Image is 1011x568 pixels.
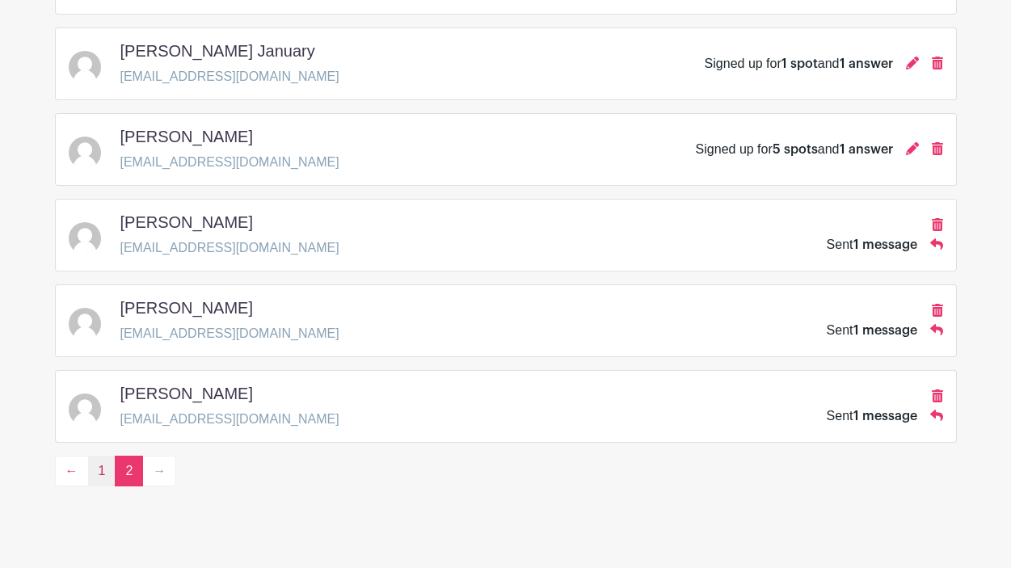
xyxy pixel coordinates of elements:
[69,51,101,83] img: default-ce2991bfa6775e67f084385cd625a349d9dcbb7a52a09fb2fda1e96e2d18dcdb.png
[69,308,101,340] img: default-ce2991bfa6775e67f084385cd625a349d9dcbb7a52a09fb2fda1e96e2d18dcdb.png
[120,67,339,86] p: [EMAIL_ADDRESS][DOMAIN_NAME]
[55,456,89,486] a: ←
[705,54,893,74] div: Signed up for and
[840,57,893,70] span: 1 answer
[120,153,339,172] p: [EMAIL_ADDRESS][DOMAIN_NAME]
[120,41,315,61] h5: [PERSON_NAME] January
[781,57,818,70] span: 1 spot
[120,127,253,146] h5: [PERSON_NAME]
[840,143,893,156] span: 1 answer
[115,456,143,486] span: 2
[853,324,917,337] span: 1 message
[120,212,253,232] h5: [PERSON_NAME]
[120,324,339,343] p: [EMAIL_ADDRESS][DOMAIN_NAME]
[120,298,253,318] h5: [PERSON_NAME]
[827,406,917,426] div: Sent
[853,410,917,423] span: 1 message
[696,140,893,159] div: Signed up for and
[69,393,101,426] img: default-ce2991bfa6775e67f084385cd625a349d9dcbb7a52a09fb2fda1e96e2d18dcdb.png
[853,238,917,251] span: 1 message
[69,137,101,169] img: default-ce2991bfa6775e67f084385cd625a349d9dcbb7a52a09fb2fda1e96e2d18dcdb.png
[120,410,339,429] p: [EMAIL_ADDRESS][DOMAIN_NAME]
[69,222,101,255] img: default-ce2991bfa6775e67f084385cd625a349d9dcbb7a52a09fb2fda1e96e2d18dcdb.png
[827,321,917,340] div: Sent
[773,143,818,156] span: 5 spots
[120,384,253,403] h5: [PERSON_NAME]
[827,235,917,255] div: Sent
[88,456,116,486] a: 1
[120,238,339,258] p: [EMAIL_ADDRESS][DOMAIN_NAME]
